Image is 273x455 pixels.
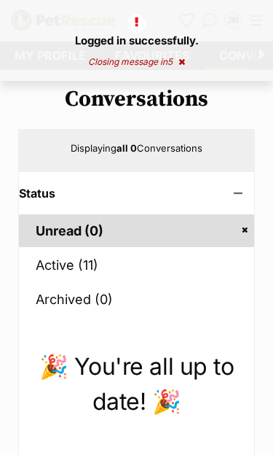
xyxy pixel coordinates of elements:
p: 🎉 You're all up to date! 🎉 [19,349,254,419]
a: Active (11) [19,249,254,281]
strong: all 0 [116,142,137,154]
a: Unread (0) [19,214,254,247]
header: Status [19,187,254,200]
span: Displaying Conversations [71,142,202,154]
a: Archived (0) [19,283,254,316]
